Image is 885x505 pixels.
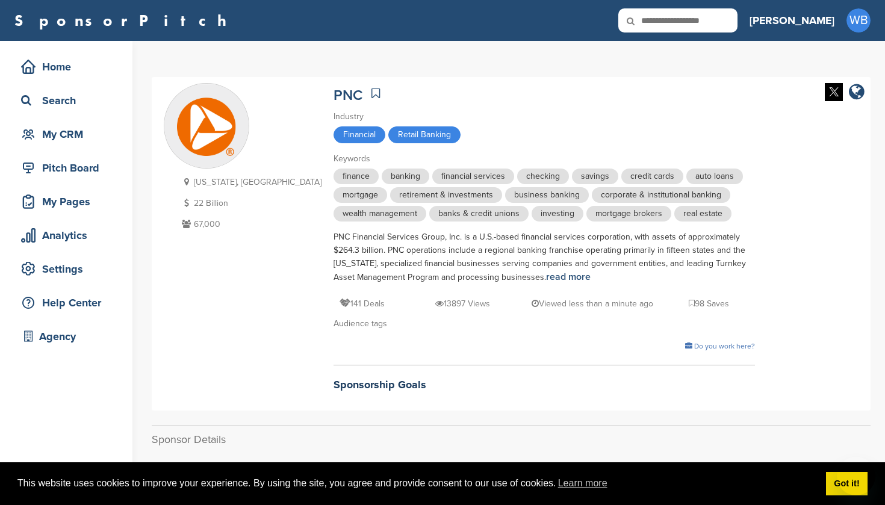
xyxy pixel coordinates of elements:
div: My Pages [18,191,120,212]
a: Analytics [12,222,120,249]
p: 141 Deals [340,296,385,311]
h2: Sponsor Details [152,432,871,448]
a: dismiss cookie message [826,472,868,496]
img: Sponsorpitch & PNC [164,84,249,169]
div: Keywords [334,152,755,166]
a: learn more about cookies [556,474,609,492]
span: wealth management [334,206,426,222]
p: 98 Saves [689,296,729,311]
span: banks & credit unions [429,206,529,222]
span: investing [532,206,583,222]
p: Viewed less than a minute ago [532,296,653,311]
span: finance [334,169,379,184]
div: Analytics [18,225,120,246]
span: business banking [505,187,589,203]
a: Home [12,53,120,81]
span: savings [572,169,618,184]
p: [US_STATE], [GEOGRAPHIC_DATA] [179,175,321,190]
div: Help Center [18,292,120,314]
span: checking [517,169,569,184]
span: Do you work here? [694,342,755,350]
div: My CRM [18,123,120,145]
span: auto loans [686,169,743,184]
p: 67,000 [179,217,321,232]
a: SponsorPitch [14,13,234,28]
p: 13897 Views [435,296,490,311]
span: financial services [432,169,514,184]
div: Audience tags [334,317,755,330]
a: Settings [12,255,120,283]
a: My CRM [12,120,120,148]
span: mortgage [334,187,387,203]
div: Agency [18,326,120,347]
a: [PERSON_NAME] [750,7,834,34]
div: PNC Financial Services Group, Inc. is a U.S.-based financial services corporation, with assets of... [334,231,755,284]
div: Home [18,56,120,78]
span: corporate & institutional banking [592,187,730,203]
p: 22 Billion [179,196,321,211]
div: Settings [18,258,120,280]
a: Do you work here? [685,342,755,350]
div: Pitch Board [18,157,120,179]
a: Help Center [12,289,120,317]
img: Twitter white [825,83,843,101]
span: credit cards [621,169,683,184]
span: Financial [334,126,385,143]
div: Industry [334,110,755,123]
span: banking [382,169,429,184]
a: PNC [334,87,362,104]
a: My Pages [12,188,120,215]
a: Pitch Board [12,154,120,182]
a: Agency [12,323,120,350]
h2: Sponsorship Goals [334,377,755,393]
span: Retail Banking [388,126,461,143]
div: Search [18,90,120,111]
a: read more [546,271,591,283]
span: retirement & investments [390,187,502,203]
h3: [PERSON_NAME] [750,12,834,29]
span: WB [846,8,871,33]
span: mortgage brokers [586,206,671,222]
iframe: Button to launch messaging window [837,457,875,495]
a: company link [849,83,865,103]
span: real estate [674,206,731,222]
span: This website uses cookies to improve your experience. By using the site, you agree and provide co... [17,474,816,492]
a: Search [12,87,120,114]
